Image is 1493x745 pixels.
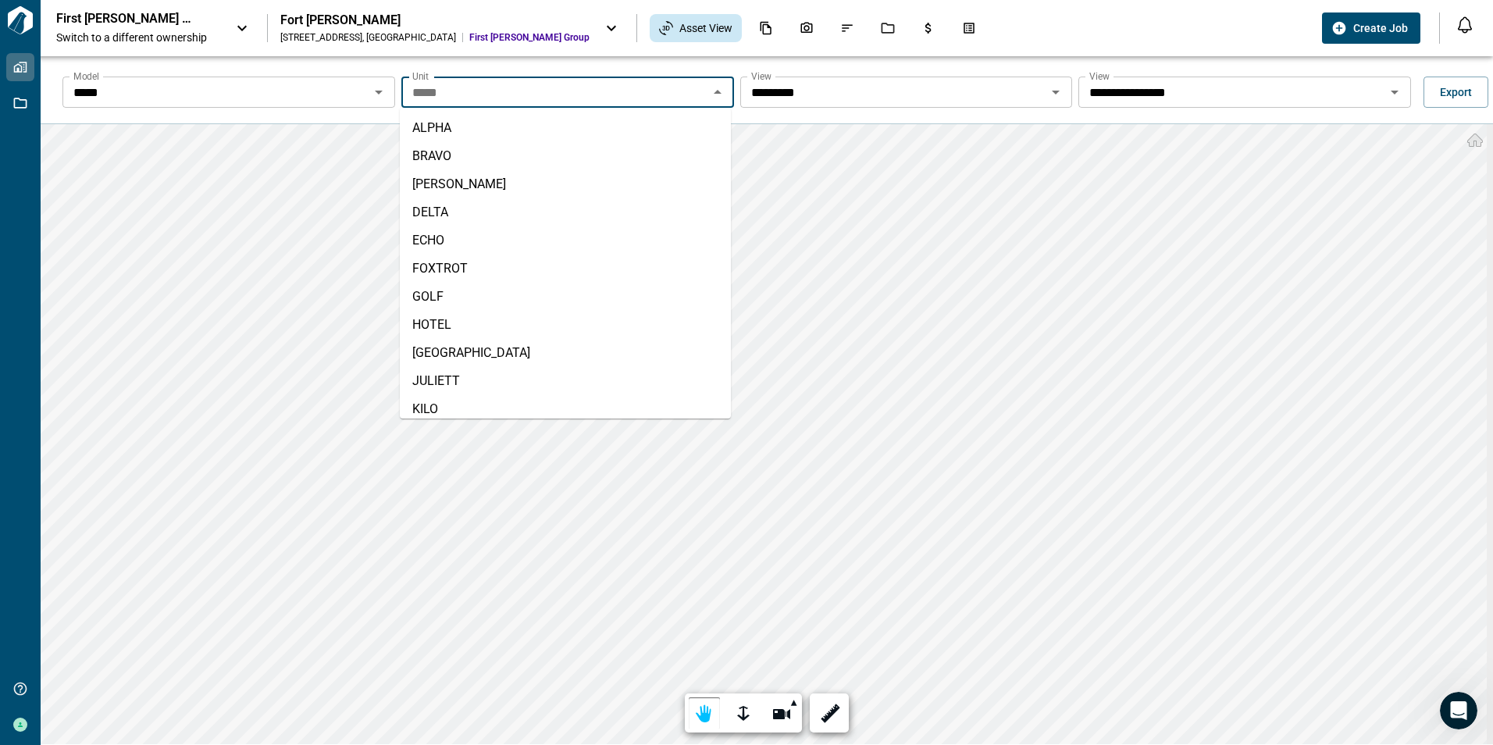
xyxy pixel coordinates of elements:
[912,15,945,41] div: Budgets
[412,70,429,83] label: Unit
[1424,77,1488,108] button: Export
[400,367,731,395] li: JULIETT
[1384,81,1406,103] button: Open
[1440,692,1477,729] iframe: Intercom live chat
[400,395,731,423] li: KILO
[953,15,985,41] div: Takeoff Center
[400,114,731,142] li: ALPHA
[469,31,590,44] span: First [PERSON_NAME] Group
[56,11,197,27] p: First [PERSON_NAME] Group
[790,15,823,41] div: Photos
[400,283,731,311] li: GOLF
[751,70,771,83] label: View
[280,31,456,44] div: [STREET_ADDRESS] , [GEOGRAPHIC_DATA]
[368,81,390,103] button: Open
[73,70,99,83] label: Model
[1089,70,1110,83] label: View
[750,15,782,41] div: Documents
[400,255,731,283] li: FOXTROT
[280,12,590,28] div: Fort [PERSON_NAME]
[1322,12,1420,44] button: Create Job
[400,226,731,255] li: ECHO
[831,15,864,41] div: Issues & Info
[56,30,220,45] span: Switch to a different ownership
[1045,81,1067,103] button: Open
[1452,12,1477,37] button: Open notification feed
[400,198,731,226] li: DELTA
[707,81,729,103] button: Close
[400,311,731,339] li: HOTEL
[650,14,742,42] div: Asset View
[1353,20,1408,36] span: Create Job
[400,142,731,170] li: BRAVO
[400,170,731,198] li: [PERSON_NAME]
[679,20,732,36] span: Asset View
[400,339,731,367] li: [GEOGRAPHIC_DATA]
[1440,84,1472,100] span: Export
[871,15,904,41] div: Jobs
